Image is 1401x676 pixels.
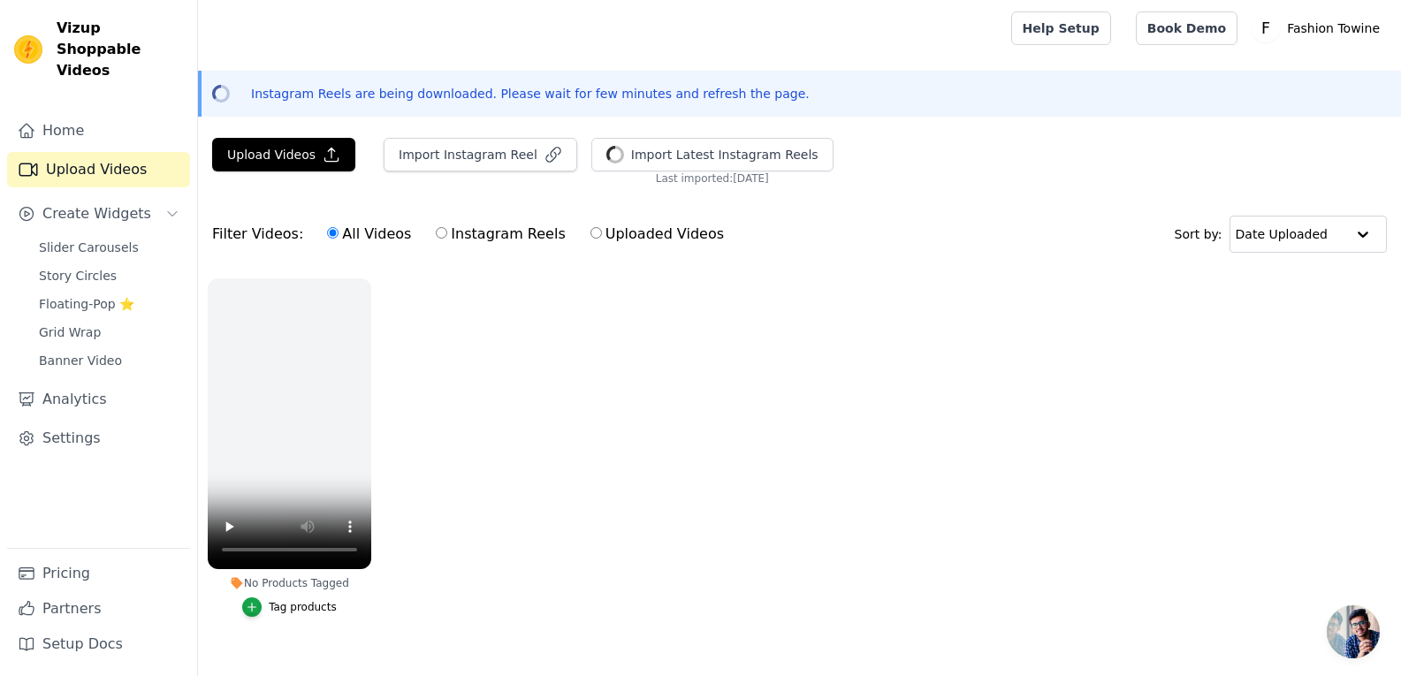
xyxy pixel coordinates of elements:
[7,152,190,187] a: Upload Videos
[7,591,190,627] a: Partners
[656,171,769,186] span: Last imported: [DATE]
[590,227,602,239] input: Uploaded Videos
[28,348,190,373] a: Banner Video
[28,320,190,345] a: Grid Wrap
[436,227,447,239] input: Instagram Reels
[591,138,834,171] button: Import Latest Instagram Reels
[7,196,190,232] button: Create Widgets
[39,352,122,369] span: Banner Video
[7,113,190,148] a: Home
[39,267,117,285] span: Story Circles
[1252,12,1387,44] button: F Fashion Towine
[1136,11,1237,45] a: Book Demo
[212,214,734,254] div: Filter Videos:
[39,323,101,341] span: Grid Wrap
[39,239,139,256] span: Slider Carousels
[327,227,339,239] input: All Videos
[212,138,355,171] button: Upload Videos
[7,556,190,591] a: Pricing
[28,235,190,260] a: Slider Carousels
[435,223,566,246] label: Instagram Reels
[384,138,577,171] button: Import Instagram Reel
[590,223,725,246] label: Uploaded Videos
[28,292,190,316] a: Floating-Pop ⭐
[242,597,337,617] button: Tag products
[7,627,190,662] a: Setup Docs
[39,295,134,313] span: Floating-Pop ⭐
[1011,11,1111,45] a: Help Setup
[269,600,337,614] div: Tag products
[208,576,371,590] div: No Products Tagged
[1175,216,1388,253] div: Sort by:
[1280,12,1387,44] p: Fashion Towine
[14,35,42,64] img: Vizup
[1327,605,1380,658] a: Open chat
[7,382,190,417] a: Analytics
[1261,19,1270,37] text: F
[7,421,190,456] a: Settings
[326,223,412,246] label: All Videos
[42,203,151,224] span: Create Widgets
[251,85,810,103] p: Instagram Reels are being downloaded. Please wait for few minutes and refresh the page.
[28,263,190,288] a: Story Circles
[57,18,183,81] span: Vizup Shoppable Videos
